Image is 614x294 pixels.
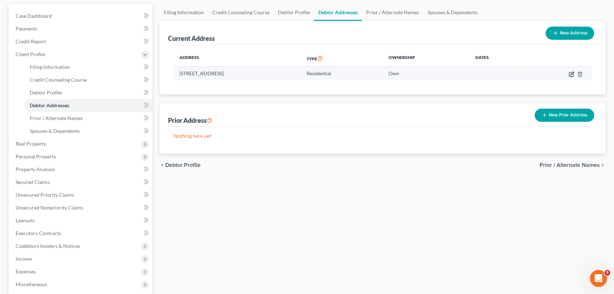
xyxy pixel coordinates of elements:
[535,109,594,122] button: New Prior Address
[24,86,152,99] a: Debtor Profile
[24,61,152,73] a: Filing Information
[10,10,152,22] a: Case Dashboard
[24,73,152,86] a: Credit Counseling Course
[274,4,314,21] a: Debtor Profile
[540,162,605,168] button: Prior / Alternate Names chevron_right
[10,214,152,227] a: Lawsuits
[160,162,201,168] button: chevron_left Debtor Profile
[16,179,50,185] span: Secured Claims
[546,27,594,40] button: New Address
[174,67,301,80] td: [STREET_ADDRESS]
[16,205,83,211] span: Unsecured Nonpriority Claims
[16,192,74,198] span: Unsecured Priority Claims
[383,50,470,67] th: Ownership
[165,162,201,168] span: Debtor Profile
[10,227,152,240] a: Executory Contracts
[30,102,69,108] span: Debtor Addresses
[16,256,32,262] span: Income
[16,243,80,249] span: Codebtors Insiders & Notices
[160,162,165,168] i: chevron_left
[24,112,152,125] a: Prior / Alternate Names
[24,125,152,137] a: Spouses & Dependents
[30,128,80,134] span: Spouses & Dependents
[16,51,45,57] span: Client Profile
[160,4,208,21] a: Filing Information
[600,162,605,168] i: chevron_right
[10,176,152,189] a: Secured Claims
[16,166,55,172] span: Property Analysis
[314,4,362,21] a: Debtor Addresses
[30,64,70,70] span: Filing Information
[16,268,36,274] span: Expenses
[16,26,37,32] span: Payments
[362,4,423,21] a: Prior / Alternate Names
[590,270,607,287] iframe: Intercom live chat
[10,22,152,35] a: Payments
[383,67,470,80] td: Own
[208,4,274,21] a: Credit Counseling Course
[30,77,87,83] span: Credit Counseling Course
[16,38,46,44] span: Credit Report
[24,99,152,112] a: Debtor Addresses
[30,89,62,96] span: Debtor Profile
[16,217,35,223] span: Lawsuits
[174,132,591,140] p: Nothing here yet!
[16,13,52,19] span: Case Dashboard
[10,201,152,214] a: Unsecured Nonpriority Claims
[168,116,212,125] div: Prior Address
[16,281,47,287] span: Miscellaneous
[10,35,152,48] a: Credit Report
[540,162,600,168] span: Prior / Alternate Names
[423,4,482,21] a: Spouses & Dependents
[10,163,152,176] a: Property Analysis
[301,50,383,67] th: Type
[16,141,46,147] span: Real Property
[174,50,301,67] th: Address
[10,189,152,201] a: Unsecured Priority Claims
[30,115,83,121] span: Prior / Alternate Names
[16,230,61,236] span: Executory Contracts
[301,67,383,80] td: Residential
[16,153,56,159] span: Personal Property
[604,270,610,276] span: 9
[168,34,215,43] div: Current Address
[470,50,526,67] th: Dates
